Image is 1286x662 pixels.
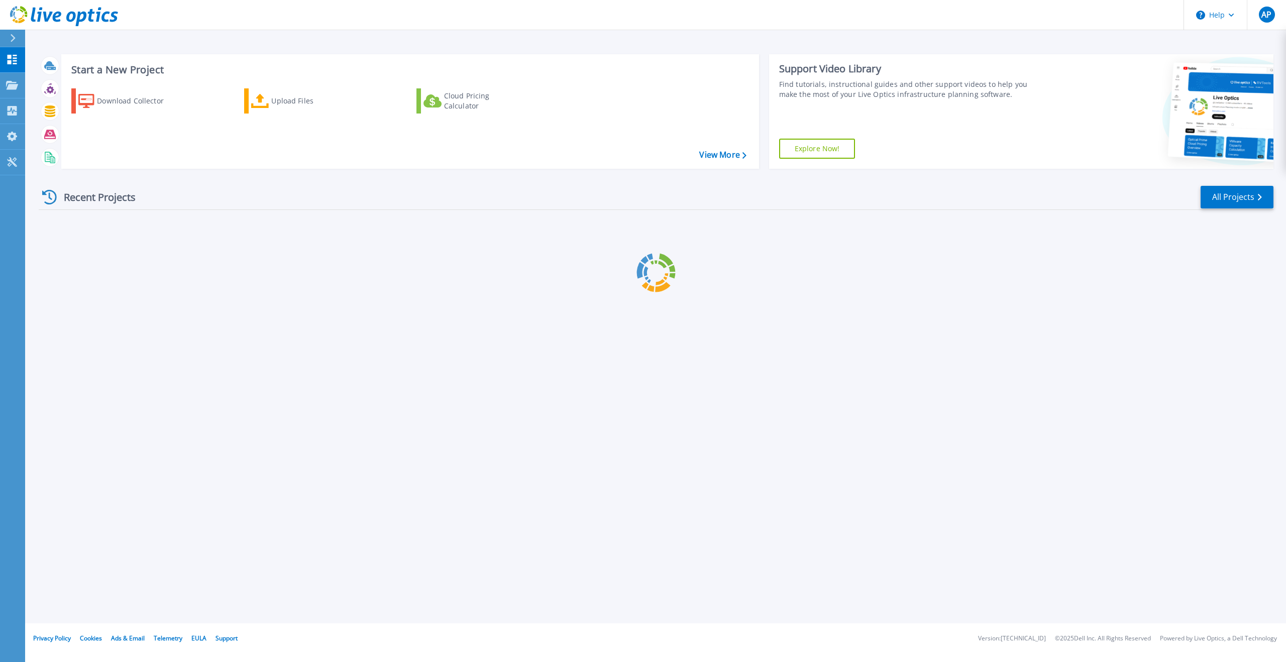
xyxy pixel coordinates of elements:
div: Recent Projects [39,185,149,209]
div: Support Video Library [779,62,1040,75]
a: View More [699,150,746,160]
a: Privacy Policy [33,634,71,642]
li: Powered by Live Optics, a Dell Technology [1160,635,1277,642]
h3: Start a New Project [71,64,746,75]
a: Cookies [80,634,102,642]
a: Cloud Pricing Calculator [416,88,528,114]
a: All Projects [1201,186,1273,208]
a: Support [216,634,238,642]
span: AP [1261,11,1271,19]
div: Find tutorials, instructional guides and other support videos to help you make the most of your L... [779,79,1040,99]
a: Download Collector [71,88,183,114]
a: EULA [191,634,206,642]
a: Telemetry [154,634,182,642]
div: Upload Files [271,91,352,111]
a: Ads & Email [111,634,145,642]
li: Version: [TECHNICAL_ID] [978,635,1046,642]
div: Cloud Pricing Calculator [444,91,524,111]
li: © 2025 Dell Inc. All Rights Reserved [1055,635,1151,642]
a: Explore Now! [779,139,855,159]
div: Download Collector [97,91,177,111]
a: Upload Files [244,88,356,114]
